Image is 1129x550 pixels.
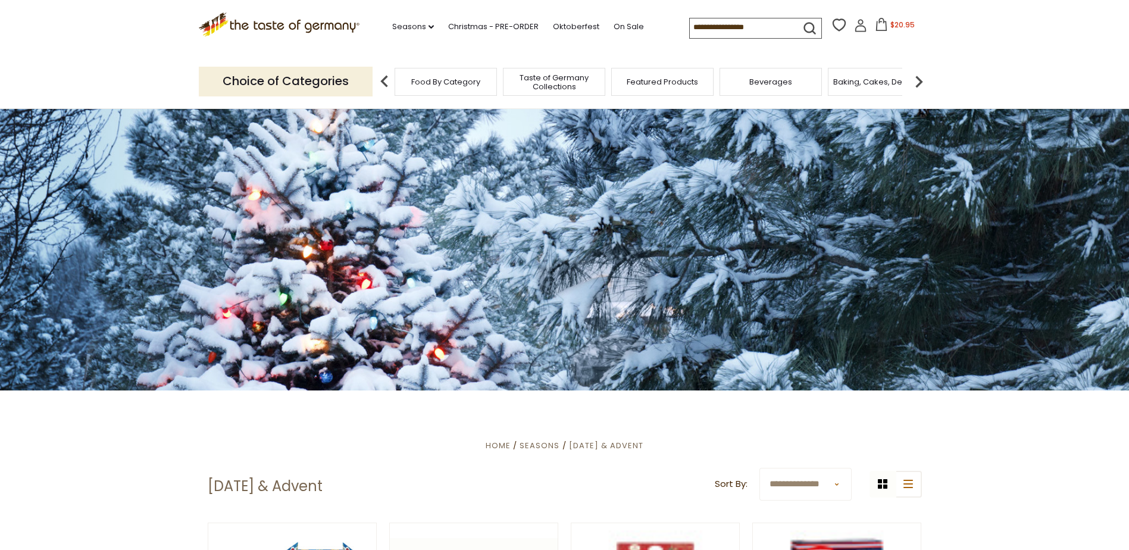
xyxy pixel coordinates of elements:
a: Seasons [392,20,434,33]
label: Sort By: [715,477,748,492]
button: $20.95 [870,18,920,36]
a: Home [486,440,511,451]
a: On Sale [614,20,644,33]
a: Christmas - PRE-ORDER [448,20,539,33]
a: Taste of Germany Collections [506,73,602,91]
span: $20.95 [890,20,915,30]
img: next arrow [907,70,931,93]
p: Choice of Categories [199,67,373,96]
h1: [DATE] & Advent [208,477,323,495]
a: Featured Products [627,77,698,86]
a: Baking, Cakes, Desserts [833,77,925,86]
a: Food By Category [411,77,480,86]
a: Oktoberfest [553,20,599,33]
a: Seasons [520,440,559,451]
a: Beverages [749,77,792,86]
img: previous arrow [373,70,396,93]
a: [DATE] & Advent [569,440,643,451]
